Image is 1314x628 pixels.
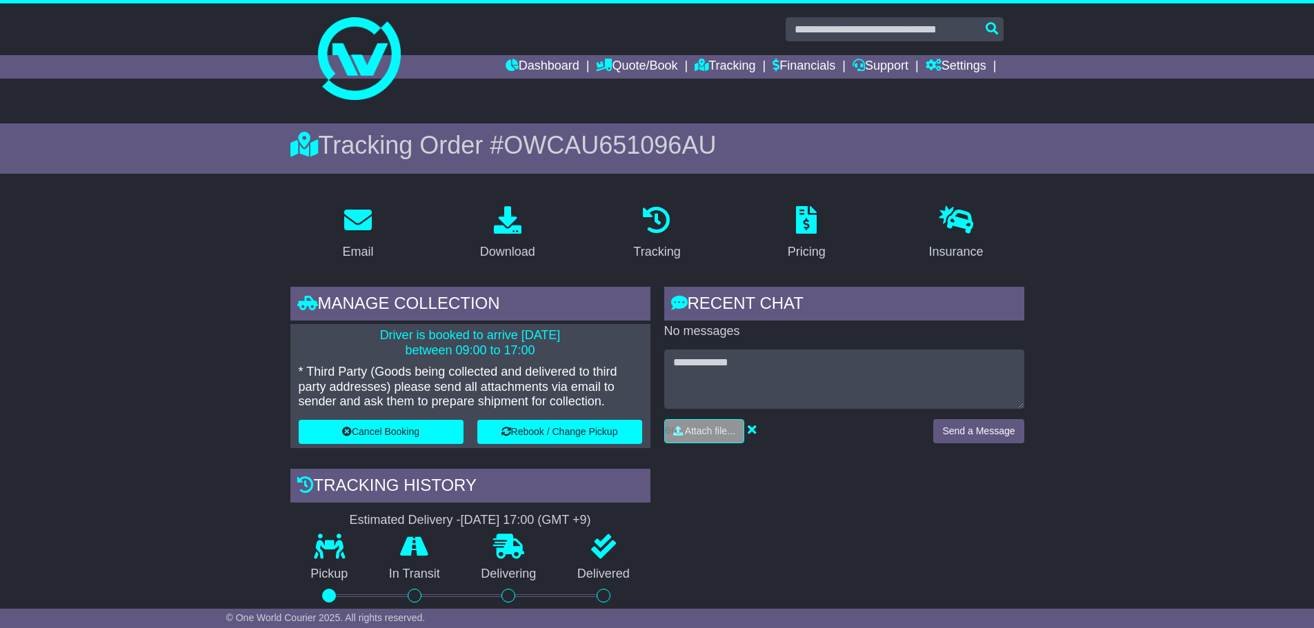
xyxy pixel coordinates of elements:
[333,201,382,266] a: Email
[461,567,557,582] p: Delivering
[506,55,579,79] a: Dashboard
[633,243,680,261] div: Tracking
[480,243,535,261] div: Download
[226,612,426,623] span: © One World Courier 2025. All rights reserved.
[290,567,369,582] p: Pickup
[299,420,464,444] button: Cancel Booking
[290,469,650,506] div: Tracking history
[290,130,1024,160] div: Tracking Order #
[342,243,373,261] div: Email
[368,567,461,582] p: In Transit
[557,567,650,582] p: Delivered
[929,243,984,261] div: Insurance
[290,287,650,324] div: Manage collection
[290,513,650,528] div: Estimated Delivery -
[933,419,1024,443] button: Send a Message
[788,243,826,261] div: Pricing
[596,55,677,79] a: Quote/Book
[664,324,1024,339] p: No messages
[773,55,835,79] a: Financials
[664,287,1024,324] div: RECENT CHAT
[624,201,689,266] a: Tracking
[299,365,642,409] p: * Third Party (Goods being collected and delivered to third party addresses) please send all atta...
[477,420,642,444] button: Rebook / Change Pickup
[926,55,986,79] a: Settings
[461,513,591,528] div: [DATE] 17:00 (GMT +9)
[853,55,908,79] a: Support
[299,328,642,358] p: Driver is booked to arrive [DATE] between 09:00 to 17:00
[504,131,716,159] span: OWCAU651096AU
[920,201,993,266] a: Insurance
[471,201,544,266] a: Download
[779,201,835,266] a: Pricing
[695,55,755,79] a: Tracking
